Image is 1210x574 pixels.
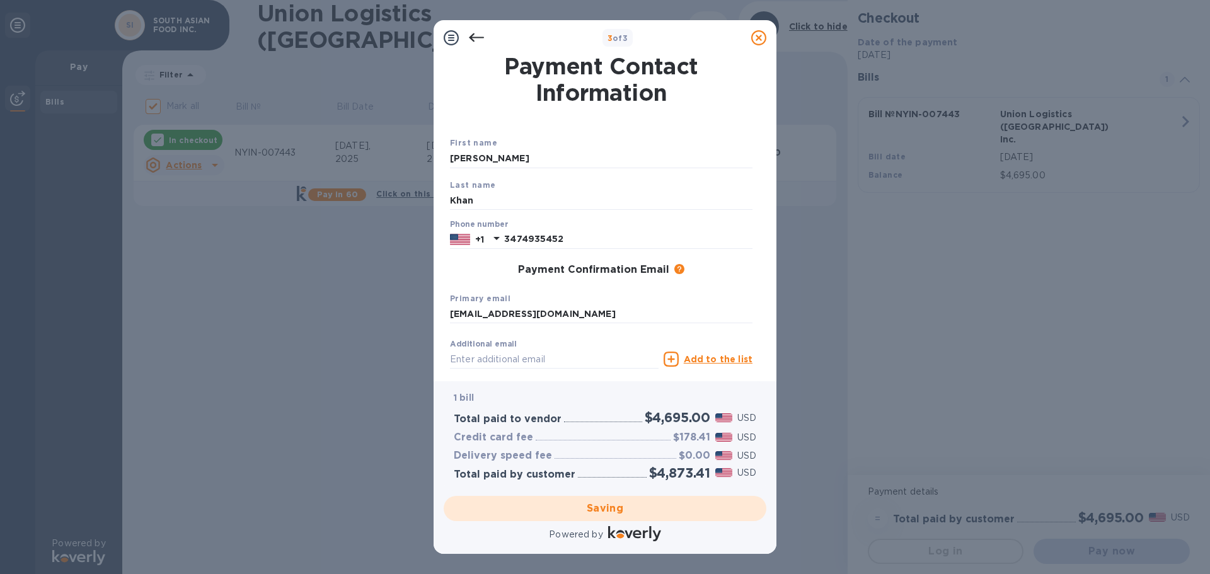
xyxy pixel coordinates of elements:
b: Primary email [450,294,510,303]
img: USD [715,451,732,460]
label: Additional email [450,341,517,348]
h2: $4,873.41 [649,465,710,481]
p: USD [737,431,756,444]
p: USD [737,411,756,425]
img: USD [715,468,732,477]
h2: $4,695.00 [645,410,710,425]
h3: $0.00 [679,450,710,462]
b: of 3 [608,33,628,43]
h3: Credit card fee [454,432,533,444]
u: Add to the list [684,354,752,364]
p: Powered by [549,528,602,541]
img: USD [715,433,732,442]
p: USD [737,466,756,479]
h3: $178.41 [673,432,710,444]
b: Last name [450,180,496,190]
img: Logo [608,526,661,541]
input: Enter your primary name [450,305,752,324]
h3: Delivery speed fee [454,450,552,462]
p: USD [737,449,756,462]
h3: Total paid by customer [454,469,575,481]
input: Enter your last name [450,191,752,210]
p: Email address will be added to the list of emails [450,370,659,385]
p: +1 [475,233,484,246]
h3: Total paid to vendor [454,413,562,425]
input: Enter your first name [450,149,752,168]
img: US [450,232,470,246]
span: 3 [608,33,613,43]
label: Phone number [450,221,508,229]
input: Enter your phone number [504,230,752,249]
b: First name [450,138,497,147]
b: 1 bill [454,393,474,403]
input: Enter additional email [450,350,659,369]
h1: Payment Contact Information [450,53,752,106]
h3: Payment Confirmation Email [518,264,669,276]
img: USD [715,413,732,422]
